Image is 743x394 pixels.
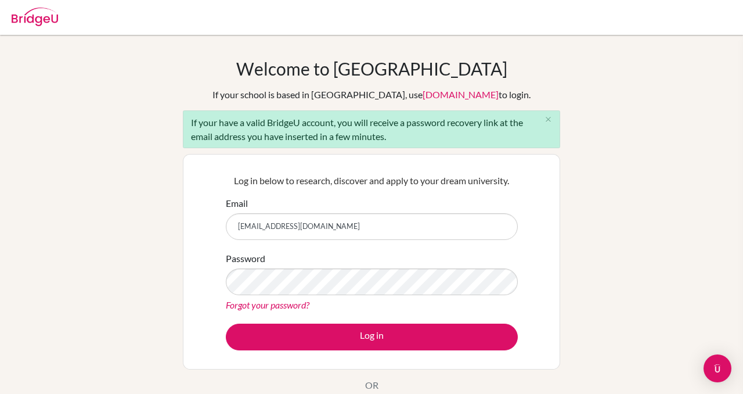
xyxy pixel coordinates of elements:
[212,88,531,102] div: If your school is based in [GEOGRAPHIC_DATA], use to login.
[536,111,560,128] button: Close
[226,299,309,310] a: Forgot your password?
[226,252,265,266] label: Password
[365,378,378,392] p: OR
[12,8,58,26] img: Bridge-U
[226,174,518,188] p: Log in below to research, discover and apply to your dream university.
[183,110,560,148] div: If your have a valid BridgeU account, you will receive a password recovery link at the email addr...
[423,89,499,100] a: [DOMAIN_NAME]
[236,58,507,79] h1: Welcome to [GEOGRAPHIC_DATA]
[226,324,518,350] button: Log in
[226,196,248,210] label: Email
[544,115,553,124] i: close
[704,354,731,382] div: Open Intercom Messenger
